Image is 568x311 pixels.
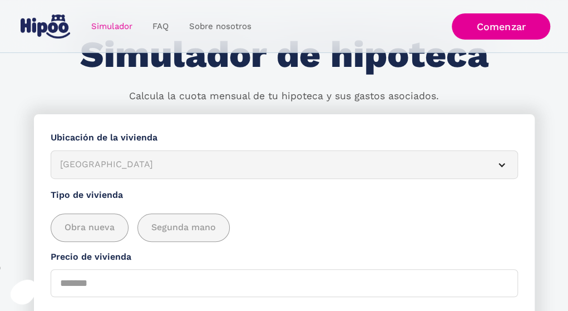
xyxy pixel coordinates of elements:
[51,188,518,202] label: Tipo de vivienda
[51,150,518,179] article: [GEOGRAPHIC_DATA]
[51,213,518,242] div: add_description_here
[129,89,439,104] p: Calcula la cuota mensual de tu hipoteca y sus gastos asociados.
[60,158,482,172] div: [GEOGRAPHIC_DATA]
[51,250,518,264] label: Precio de vivienda
[142,16,179,37] a: FAQ
[65,221,115,235] span: Obra nueva
[151,221,216,235] span: Segunda mano
[51,131,518,145] label: Ubicación de la vivienda
[179,16,261,37] a: Sobre nosotros
[81,16,142,37] a: Simulador
[18,10,72,43] a: home
[80,35,488,75] h1: Simulador de hipoteca
[452,13,550,40] a: Comenzar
